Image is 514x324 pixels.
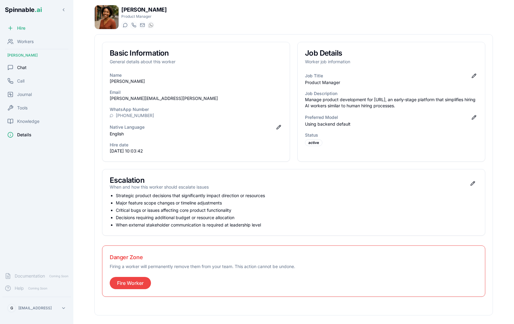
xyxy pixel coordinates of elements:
[110,142,282,148] h3: Hire date
[10,306,13,311] span: G
[110,277,151,289] button: Fire Worker
[110,177,209,184] h3: Escalation
[116,112,154,119] a: [PHONE_NUMBER]
[110,106,282,112] h3: WhatsApp Number
[305,97,478,109] p: Manage product development for [URL], an early-stage platform that simplifies hiring AI workers s...
[110,124,145,130] h3: Native Language
[2,50,71,60] div: [PERSON_NAME]
[110,78,282,84] p: [PERSON_NAME]
[5,302,68,314] button: G[EMAIL_ADDRESS]
[305,139,322,146] div: active
[116,222,478,228] li: When external stakeholder communication is required at leadership level
[116,215,478,221] li: Decisions requiring additional budget or resource allocation
[305,132,478,138] h3: Status
[305,50,478,57] h3: Job Details
[15,285,24,291] span: Help
[110,59,282,65] p: General details about this worker
[5,6,42,13] span: Spinnable
[116,207,478,213] li: Critical bugs or issues affecting core product functionality
[121,6,167,14] h1: [PERSON_NAME]
[26,285,49,291] span: Coming Soon
[110,89,282,95] h3: Email
[110,131,282,137] p: English
[18,306,52,311] p: [EMAIL_ADDRESS]
[15,273,45,279] span: Documentation
[17,25,25,31] span: Hire
[130,21,137,29] button: Start a call with Alex Doe
[110,148,282,154] p: [DATE] 10:03:42
[305,59,478,65] p: Worker job information
[17,91,32,98] span: Journal
[110,184,209,190] p: When and how this worker should escalate issues
[17,105,28,111] span: Tools
[110,72,282,78] h3: Name
[116,200,478,206] li: Major feature scope changes or timeline adjustments
[17,39,34,45] span: Workers
[138,21,146,29] button: Send email to taylor.mitchell@getspinnable.ai
[305,73,323,79] h3: Job Title
[305,79,478,86] p: Product Manager
[110,95,282,101] p: [PERSON_NAME][EMAIL_ADDRESS][PERSON_NAME]
[121,14,167,19] p: Product Manager
[110,253,478,262] h3: Danger Zone
[17,132,31,138] span: Details
[17,64,27,71] span: Chat
[149,23,153,28] img: WhatsApp
[17,118,39,124] span: Knowledge
[305,90,478,97] h3: Job Description
[35,6,42,13] span: .ai
[147,21,154,29] button: WhatsApp
[110,263,478,270] p: Firing a worker will permanently remove them from your team. This action cannot be undone.
[110,50,282,57] h3: Basic Information
[305,121,478,127] p: Using backend default
[47,273,70,279] span: Coming Soon
[17,78,24,84] span: Call
[305,114,338,120] h3: Preferred Model
[95,5,119,29] img: Alex Doe
[116,193,478,199] li: Strategic product decisions that significantly impact direction or resources
[121,21,129,29] button: Start a chat with Alex Doe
